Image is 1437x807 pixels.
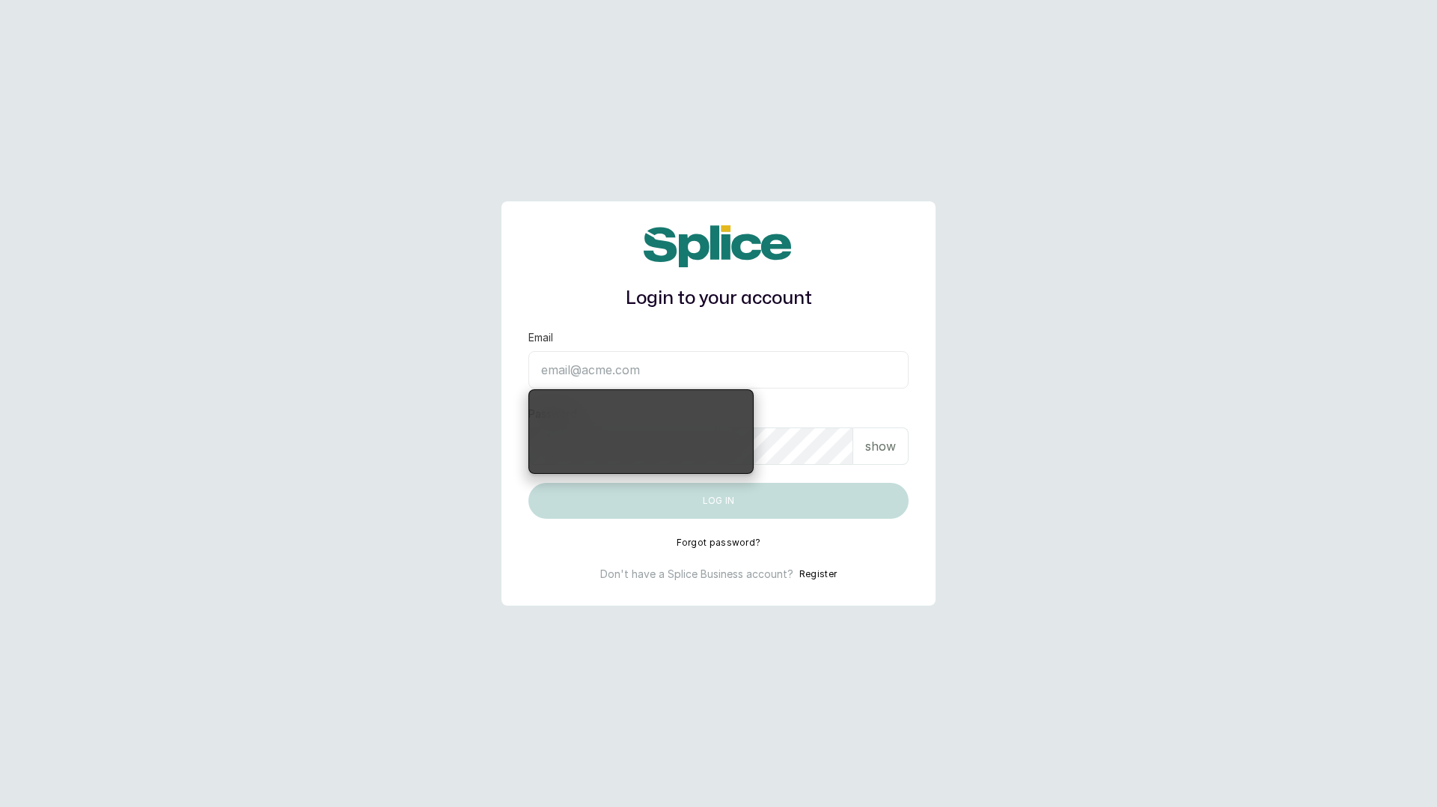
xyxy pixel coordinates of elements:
h1: Login to your account [528,285,909,312]
label: Email [528,330,553,345]
button: Forgot password? [677,537,761,549]
input: email@acme.com [528,351,909,389]
p: Don't have a Splice Business account? [600,567,793,582]
button: Register [799,567,837,582]
p: show [865,437,896,455]
button: Log in [528,483,909,519]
